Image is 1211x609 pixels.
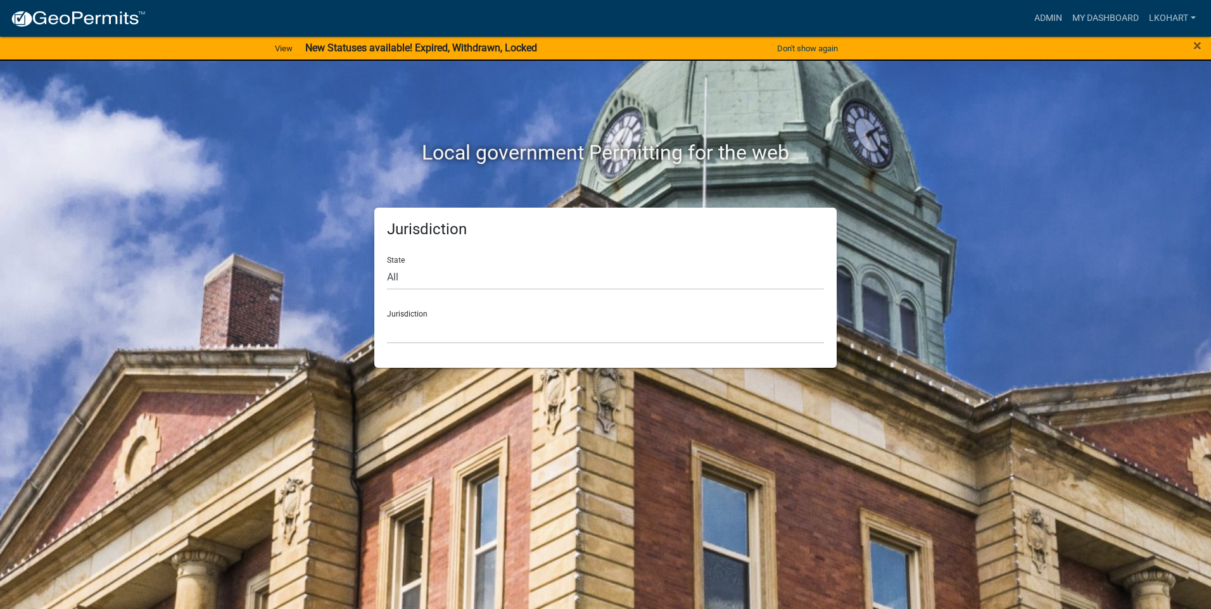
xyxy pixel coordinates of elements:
a: My Dashboard [1067,6,1144,30]
h2: Local government Permitting for the web [254,141,957,165]
strong: New Statuses available! Expired, Withdrawn, Locked [305,42,537,54]
a: View [270,38,298,59]
a: Admin [1029,6,1067,30]
button: Close [1193,38,1201,53]
a: lkohart [1144,6,1201,30]
h5: Jurisdiction [387,220,824,239]
span: × [1193,37,1201,54]
button: Don't show again [772,38,843,59]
